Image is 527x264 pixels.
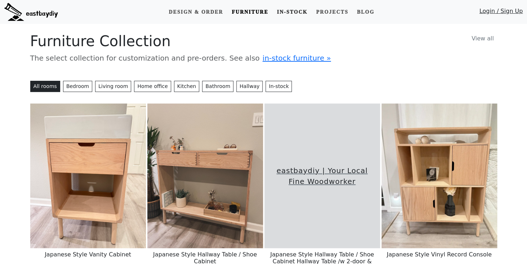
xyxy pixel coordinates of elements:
[354,5,377,19] a: Blog
[174,81,200,92] button: Kitchen
[263,54,331,62] a: in-stock furniture »
[381,104,497,248] img: Japanese Style Vinyl Record Console
[30,248,146,261] h6: Japanese Style Vanity Cabinet
[265,81,292,92] a: In-stock
[468,32,497,45] a: View all
[236,81,263,92] button: Hallway
[30,104,146,248] img: Japanese Style Vanity Cabinet
[147,172,263,179] a: Japanese Style Hallway Table / Shoe Cabinet
[264,165,380,187] span: eastbaydiy | Your Local Fine Woodworker
[229,5,271,19] a: Furniture
[63,81,92,92] button: Bedroom
[147,104,263,248] img: Japanese Style Hallway Table / Shoe Cabinet
[479,7,523,19] a: Login / Sign Up
[381,248,497,261] h6: Japanese Style Vinyl Record Console
[134,81,171,92] button: Home office
[30,53,497,63] p: The select collection for customization and pre-orders. See also
[30,32,497,50] h1: Furniture Collection
[95,81,131,92] button: Living room
[274,5,310,19] a: In-stock
[202,81,233,92] button: Bathroom
[30,81,60,92] button: All rooms
[381,172,497,179] a: Japanese Style Vinyl Record Console
[4,3,58,21] img: eastbaydiy
[30,172,146,179] a: Japanese Style Vanity Cabinet
[264,104,380,248] a: eastbaydiy | Your Local Fine Woodworker
[313,5,351,19] a: Projects
[166,5,226,19] a: Design & Order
